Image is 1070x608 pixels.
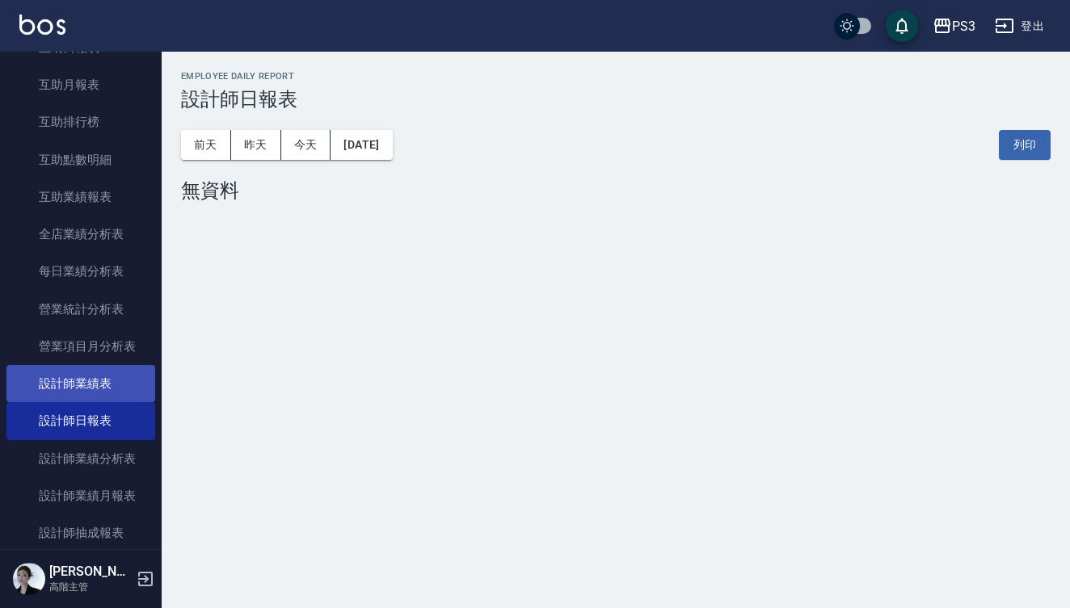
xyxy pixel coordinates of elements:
a: 營業項目月分析表 [6,328,155,365]
a: 營業統計分析表 [6,291,155,328]
a: 每日業績分析表 [6,253,155,290]
button: save [886,10,918,42]
a: 互助月報表 [6,66,155,103]
button: 今天 [281,130,331,160]
a: 設計師日報表 [6,402,155,439]
a: 全店業績分析表 [6,216,155,253]
a: 設計師業績表 [6,365,155,402]
img: Person [13,563,45,595]
h2: Employee Daily Report [181,71,1051,82]
div: 無資料 [181,179,1051,202]
button: PS3 [926,10,982,43]
img: Logo [19,15,65,35]
h3: 設計師日報表 [181,88,1051,111]
button: 列印 [999,130,1051,160]
h5: [PERSON_NAME] [49,564,132,580]
button: 登出 [988,11,1051,41]
a: 互助點數明細 [6,141,155,178]
button: 昨天 [231,130,281,160]
div: PS3 [952,16,975,36]
a: 互助排行榜 [6,103,155,140]
a: 互助業績報表 [6,178,155,216]
p: 高階主管 [49,580,132,594]
a: 設計師抽成報表 [6,514,155,551]
button: [DATE] [331,130,392,160]
button: 前天 [181,130,231,160]
a: 設計師業績分析表 [6,440,155,477]
a: 設計師業績月報表 [6,477,155,514]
